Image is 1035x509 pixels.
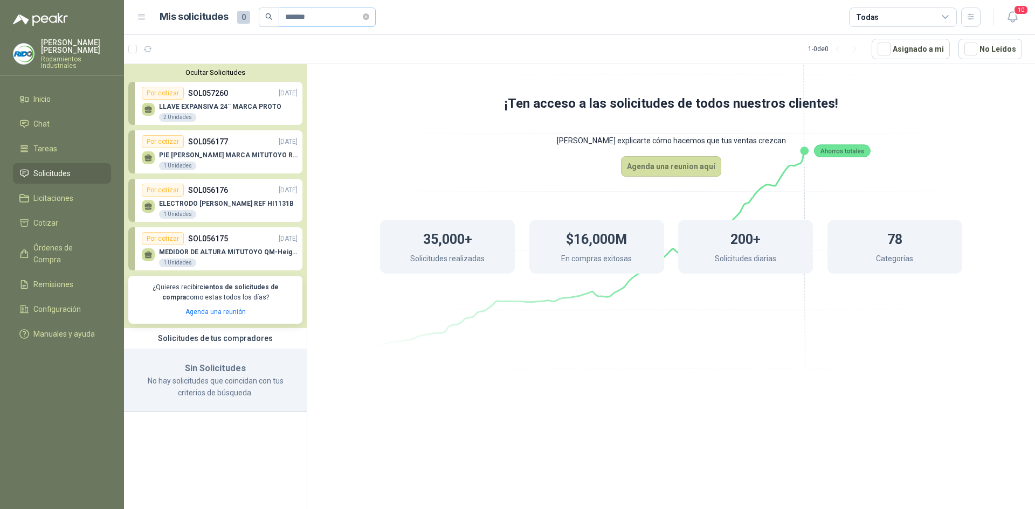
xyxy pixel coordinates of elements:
p: [PERSON_NAME] explicarte cómo hacemos que tus ventas crezcan [337,125,1005,156]
a: Órdenes de Compra [13,238,111,270]
span: 0 [237,11,250,24]
p: ELECTRODO [PERSON_NAME] REF HI1131B [159,200,294,207]
p: ¿Quieres recibir como estas todos los días? [135,282,296,303]
b: cientos de solicitudes de compra [162,283,279,301]
span: Inicio [33,93,51,105]
a: Configuración [13,299,111,319]
a: Por cotizarSOL056177[DATE] PIE [PERSON_NAME] MARCA MITUTOYO REF [PHONE_NUMBER]1 Unidades [128,130,302,173]
span: Tareas [33,143,57,155]
a: Licitaciones [13,188,111,208]
h1: 200+ [730,226,761,250]
span: Cotizar [33,217,58,229]
div: 2 Unidades [159,113,196,122]
p: MEDIDOR DE ALTURA MITUTOYO QM-Height 518-245 [159,248,298,256]
p: [DATE] [279,234,298,244]
button: Ocultar Solicitudes [128,68,302,76]
span: Remisiones [33,278,73,290]
div: Ocultar SolicitudesPor cotizarSOL057260[DATE] LLAVE EXPANSIVA 24¨ MARCA PROTO2 UnidadesPor cotiza... [124,64,307,328]
a: Por cotizarSOL056176[DATE] ELECTRODO [PERSON_NAME] REF HI1131B1 Unidades [128,179,302,222]
p: Categorías [876,253,913,267]
div: Por cotizar [142,184,184,197]
div: 1 Unidades [159,259,196,267]
div: Por cotizar [142,87,184,100]
div: 1 Unidades [159,210,196,219]
p: Solicitudes diarias [715,253,776,267]
span: search [265,13,273,20]
h1: 35,000+ [423,226,472,250]
a: Por cotizarSOL057260[DATE] LLAVE EXPANSIVA 24¨ MARCA PROTO2 Unidades [128,82,302,125]
a: Chat [13,114,111,134]
a: Remisiones [13,274,111,295]
div: 1 - 0 de 0 [808,40,863,58]
span: Manuales y ayuda [33,328,95,340]
a: Por cotizarSOL056175[DATE] MEDIDOR DE ALTURA MITUTOYO QM-Height 518-2451 Unidades [128,227,302,270]
span: Licitaciones [33,192,73,204]
span: close-circle [363,13,369,20]
p: No hay solicitudes que coincidan con tus criterios de búsqueda. [137,375,294,399]
p: [PERSON_NAME] [PERSON_NAME] [41,39,111,54]
span: Chat [33,118,50,130]
p: [DATE] [279,185,298,196]
span: Solicitudes [33,168,71,179]
button: 10 [1003,8,1022,27]
p: SOL057260 [188,87,228,99]
h1: Mis solicitudes [160,9,229,25]
span: Órdenes de Compra [33,242,101,266]
a: Inicio [13,89,111,109]
a: Agenda una reunión [185,308,246,316]
button: No Leídos [958,39,1022,59]
h1: $16,000M [566,226,627,250]
a: Manuales y ayuda [13,324,111,344]
p: PIE [PERSON_NAME] MARCA MITUTOYO REF [PHONE_NUMBER] [159,151,298,159]
p: [DATE] [279,88,298,99]
p: SOL056175 [188,233,228,245]
p: LLAVE EXPANSIVA 24¨ MARCA PROTO [159,103,281,110]
p: [DATE] [279,137,298,147]
h1: ¡Ten acceso a las solicitudes de todos nuestros clientes! [337,94,1005,114]
img: Company Logo [13,44,34,64]
img: Logo peakr [13,13,68,26]
div: 1 Unidades [159,162,196,170]
h1: 78 [887,226,902,250]
p: En compras exitosas [561,253,632,267]
button: Asignado a mi [872,39,950,59]
a: Solicitudes [13,163,111,184]
span: Configuración [33,303,81,315]
a: Cotizar [13,213,111,233]
p: SOL056177 [188,136,228,148]
p: Rodamientos Industriales [41,56,111,69]
h3: Sin Solicitudes [137,361,294,375]
button: Agenda una reunion aquí [621,156,721,177]
span: 10 [1013,5,1029,15]
div: Por cotizar [142,135,184,148]
p: SOL056176 [188,184,228,196]
div: Todas [856,11,879,23]
a: Tareas [13,138,111,159]
div: Solicitudes de tus compradores [124,328,307,348]
span: close-circle [363,12,369,22]
p: Solicitudes realizadas [410,253,485,267]
div: Por cotizar [142,232,184,245]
